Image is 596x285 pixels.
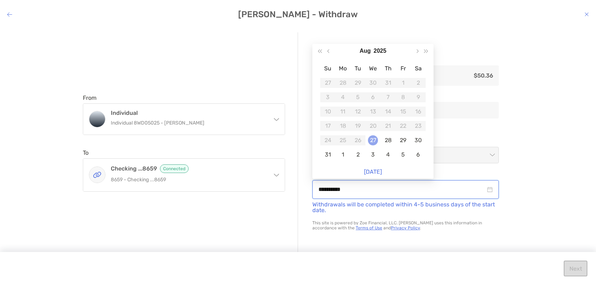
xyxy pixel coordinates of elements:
button: Next year (Control + right) [421,44,431,58]
td: 2025-08-30 [411,133,426,148]
td: 2025-09-04 [380,148,396,162]
td: 2025-09-02 [350,148,365,162]
td: 2025-07-30 [365,76,380,90]
td: 2025-08-28 [380,133,396,148]
div: 14 [383,107,393,117]
div: 3 [368,150,378,160]
div: 18 [338,121,348,131]
td: 2025-08-09 [411,90,426,104]
td: 2025-08-18 [335,119,350,133]
img: Individual [89,111,105,127]
td: 2025-08-13 [365,104,380,119]
div: 4 [338,92,348,102]
td: 2025-08-17 [320,119,335,133]
td: 2025-08-21 [380,119,396,133]
td: 2025-08-03 [320,90,335,104]
th: Mo [335,61,350,76]
div: 11 [338,107,348,117]
td: 2025-08-29 [396,133,411,148]
th: Fr [396,61,411,76]
td: 2025-08-12 [350,104,365,119]
div: 6 [368,92,378,102]
td: 2025-08-22 [396,119,411,133]
td: 2025-08-27 [365,133,380,148]
div: 25 [338,135,348,145]
div: 27 [323,78,333,88]
div: 31 [383,78,393,88]
div: 23 [413,121,423,131]
div: 16 [413,107,423,117]
div: 1 [338,150,348,160]
label: To [83,149,89,156]
a: [DATE] [364,168,382,175]
div: 28 [383,135,393,145]
div: 9 [413,92,423,102]
div: 13 [368,107,378,117]
a: Terms of Use [356,225,382,230]
p: 8659 - Checking ...8659 [111,175,266,184]
div: 29 [353,78,363,88]
div: 27 [368,135,378,145]
th: Su [320,61,335,76]
td: 2025-08-20 [365,119,380,133]
th: We [365,61,380,76]
button: Choose a month [360,44,371,58]
td: 2025-08-10 [320,104,335,119]
td: 2025-09-01 [335,148,350,162]
td: 2025-09-06 [411,148,426,162]
div: 6 [413,150,423,160]
td: 2025-08-08 [396,90,411,104]
td: 2025-08-02 [411,76,426,90]
div: 8 [398,92,408,102]
div: 4 [383,150,393,160]
td: 2025-08-19 [350,119,365,133]
div: 15 [398,107,408,117]
div: 19 [353,121,363,131]
td: 2025-09-05 [396,148,411,162]
div: 5 [398,150,408,160]
td: 2025-08-25 [335,133,350,148]
label: From [83,94,96,101]
div: 24 [323,135,333,145]
div: 30 [413,135,423,145]
p: This site is powered by Zoe Financial, LLC. [PERSON_NAME] uses this information in accordance wit... [312,220,499,230]
td: 2025-08-06 [365,90,380,104]
td: 2025-08-15 [396,104,411,119]
p: $50.36 [405,71,493,80]
a: Privacy Policy [391,225,420,230]
td: 2025-08-24 [320,133,335,148]
div: 3 [323,92,333,102]
div: 17 [323,121,333,131]
div: 2 [413,78,423,88]
th: Sa [411,61,426,76]
td: 2025-08-16 [411,104,426,119]
p: Withdrawals will be completed within 4-5 business days of the start date. [312,202,499,213]
td: 2025-07-28 [335,76,350,90]
img: Checking ...8659 [89,167,105,183]
div: 10 [323,107,333,117]
td: 2025-08-23 [411,119,426,133]
td: 2025-08-31 [320,148,335,162]
h4: Checking ...8659 [111,164,266,173]
th: Tu [350,61,365,76]
td: 2025-07-29 [350,76,365,90]
div: 1 [398,78,408,88]
div: 29 [398,135,408,145]
div: 20 [368,121,378,131]
button: Choose a year [374,44,387,58]
button: Previous month (PageUp) [325,44,334,58]
div: 26 [353,135,363,145]
div: 21 [383,121,393,131]
button: Next month (PageDown) [412,44,422,58]
td: 2025-08-11 [335,104,350,119]
h4: Individual [111,109,266,116]
p: Individual 8WD05025 - [PERSON_NAME] [111,118,266,127]
td: 2025-08-14 [380,104,396,119]
td: 2025-07-27 [320,76,335,90]
td: 2025-09-03 [365,148,380,162]
div: 2 [353,150,363,160]
th: Th [380,61,396,76]
button: Last year (Control + left) [315,44,325,58]
td: 2025-08-05 [350,90,365,104]
td: 2025-08-04 [335,90,350,104]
